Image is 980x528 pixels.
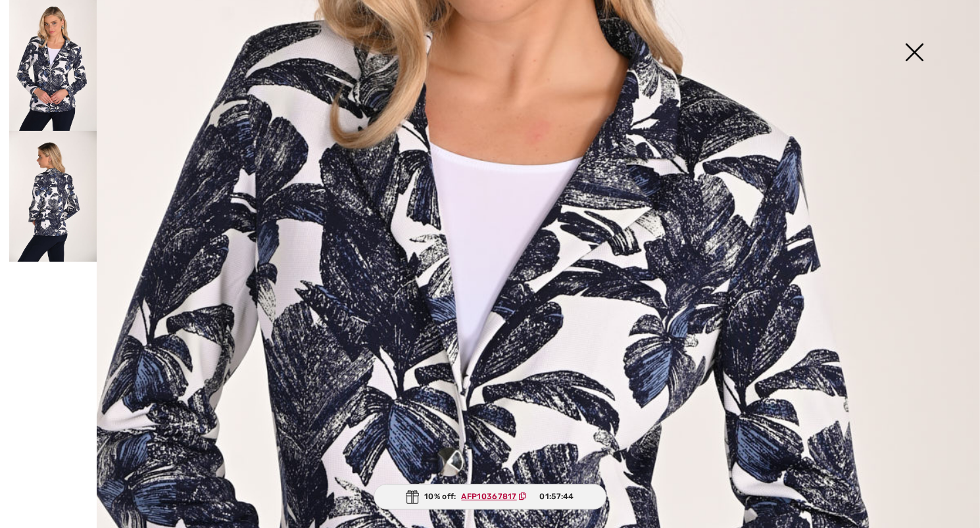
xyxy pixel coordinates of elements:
span: 01:57:44 [539,491,574,502]
span: Help [30,9,57,21]
img: Gift.svg [406,490,419,504]
div: 10% off: [374,484,606,510]
img: X [881,20,947,87]
ins: AFP10367817 [462,492,517,501]
img: Floral Long-Sleeve Blazer Style 266340. 2 [9,131,97,262]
